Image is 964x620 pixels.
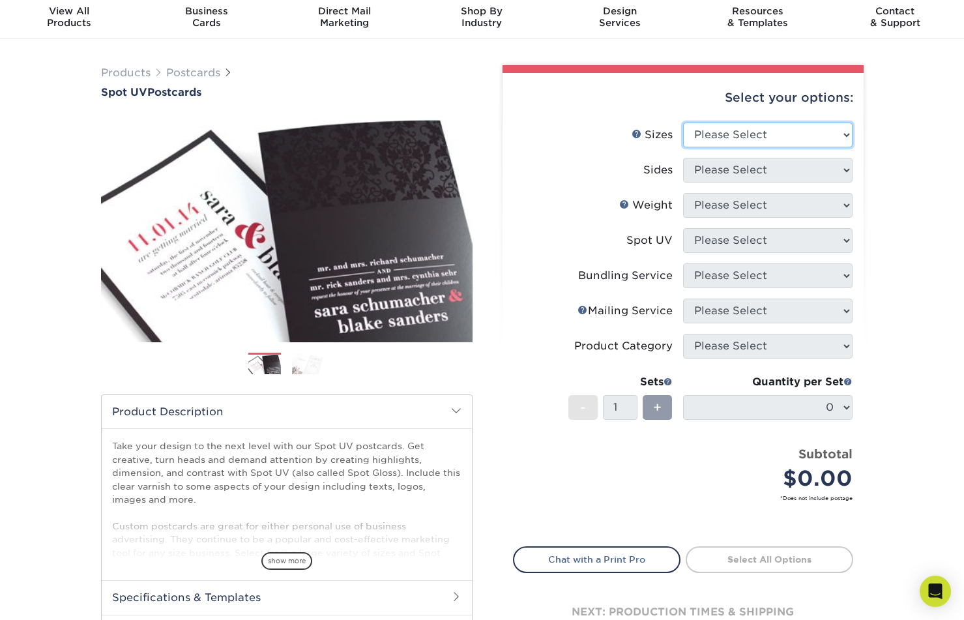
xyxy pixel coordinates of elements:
span: show more [261,552,312,570]
div: Sides [643,162,673,178]
img: Spot UV 01 [101,100,473,357]
span: - [580,398,586,417]
a: Products [101,66,151,79]
div: Services [551,5,688,29]
p: Take your design to the next level with our Spot UV postcards. Get creative, turn heads and deman... [112,439,461,572]
a: Spot UVPostcards [101,86,473,98]
span: Contact [826,5,964,17]
div: $0.00 [693,463,853,494]
div: Open Intercom Messenger [920,576,951,607]
h1: Postcards [101,86,473,98]
div: Cards [138,5,275,29]
strong: Subtotal [798,447,853,461]
img: Postcards 02 [292,352,325,375]
div: Sets [568,374,673,390]
iframe: Google Customer Reviews [3,580,111,615]
h2: Product Description [102,395,472,428]
div: & Templates [688,5,826,29]
span: Spot UV [101,86,147,98]
span: Direct Mail [276,5,413,17]
h2: Specifications & Templates [102,580,472,614]
div: & Support [826,5,964,29]
div: Sizes [632,127,673,143]
a: Select All Options [686,546,853,572]
div: Industry [413,5,551,29]
div: Quantity per Set [683,374,853,390]
div: Spot UV [626,233,673,248]
div: Select your options: [513,73,853,123]
span: Business [138,5,275,17]
span: Design [551,5,688,17]
span: + [653,398,662,417]
span: Resources [688,5,826,17]
a: Chat with a Print Pro [513,546,680,572]
div: Mailing Service [577,303,673,319]
div: Marketing [276,5,413,29]
div: Product Category [574,338,673,354]
div: Bundling Service [578,268,673,284]
span: Shop By [413,5,551,17]
small: *Does not include postage [523,494,853,502]
div: Weight [619,198,673,213]
a: Postcards [166,66,220,79]
img: Postcards 01 [248,353,281,376]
